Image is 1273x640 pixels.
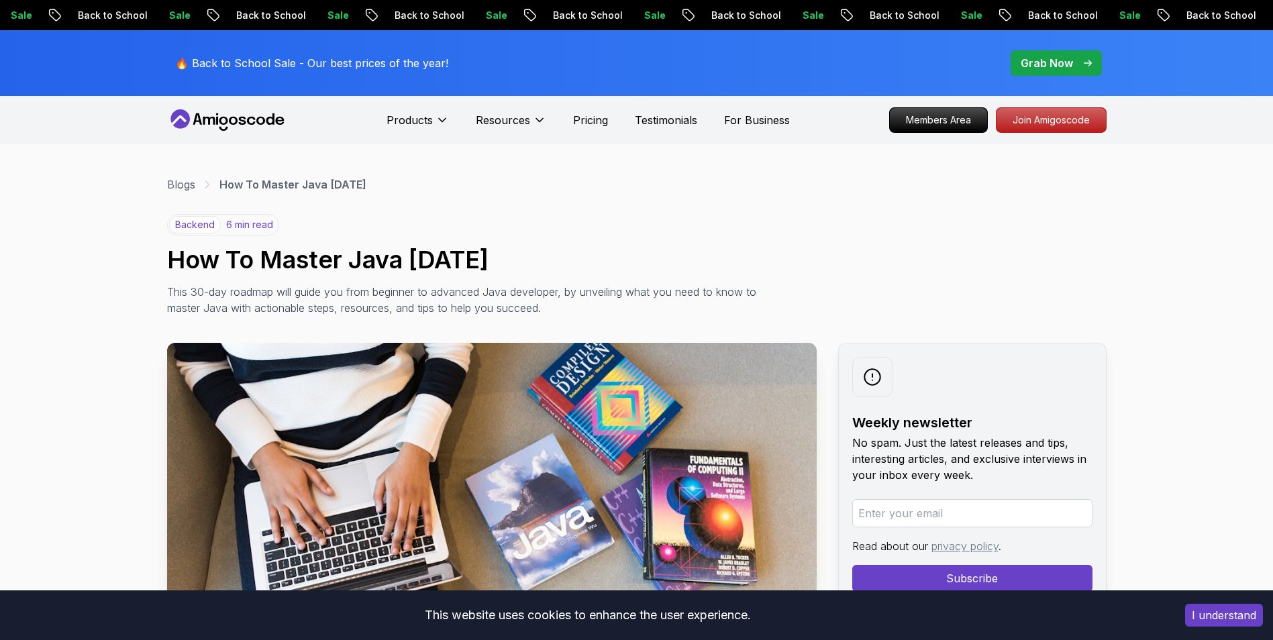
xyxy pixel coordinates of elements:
[387,112,449,139] button: Products
[941,9,984,22] p: Sale
[890,108,987,132] p: Members Area
[852,413,1092,432] h2: Weekly newsletter
[226,218,273,231] p: 6 min read
[1009,9,1100,22] p: Back to School
[476,112,530,128] p: Resources
[852,565,1092,592] button: Subscribe
[476,112,546,139] button: Resources
[466,9,509,22] p: Sale
[387,112,433,128] p: Products
[217,9,308,22] p: Back to School
[724,112,790,128] a: For Business
[852,499,1092,527] input: Enter your email
[625,9,668,22] p: Sale
[573,112,608,128] a: Pricing
[533,9,625,22] p: Back to School
[175,55,448,71] p: 🔥 Back to School Sale - Our best prices of the year!
[219,176,366,193] p: How To Master Java [DATE]
[635,112,697,128] a: Testimonials
[375,9,466,22] p: Back to School
[850,9,941,22] p: Back to School
[167,284,768,316] p: This 30-day roadmap will guide you from beginner to advanced Java developer, by unveiling what yo...
[1021,55,1073,71] p: Grab Now
[692,9,783,22] p: Back to School
[169,216,221,233] p: backend
[167,246,1107,273] h1: How To Master Java [DATE]
[150,9,193,22] p: Sale
[783,9,826,22] p: Sale
[1100,9,1143,22] p: Sale
[997,108,1106,132] p: Join Amigoscode
[852,538,1092,554] p: Read about our .
[852,435,1092,483] p: No spam. Just the latest releases and tips, interesting articles, and exclusive interviews in you...
[58,9,150,22] p: Back to School
[308,9,351,22] p: Sale
[1185,604,1263,627] button: Accept cookies
[931,539,999,553] a: privacy policy
[167,176,195,193] a: Blogs
[1167,9,1258,22] p: Back to School
[889,107,988,133] a: Members Area
[10,600,1165,630] div: This website uses cookies to enhance the user experience.
[996,107,1107,133] a: Join Amigoscode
